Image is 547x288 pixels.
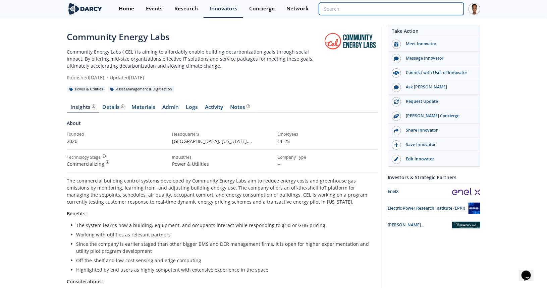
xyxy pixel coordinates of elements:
[278,131,378,137] div: Employees
[286,6,309,11] div: Network
[249,6,275,11] div: Concierge
[469,3,480,15] img: Profile
[452,222,480,229] img: Lawrence Berkeley National Laboratory
[102,154,106,158] img: information.svg
[67,138,168,145] p: 2020
[92,104,96,108] img: information.svg
[76,266,374,273] li: Highlighted by end users as highly competent with extensive experience in the space
[99,104,128,113] a: Details
[388,186,480,198] a: EnelX EnelX
[159,104,182,113] a: Admin
[106,74,110,81] span: •
[202,104,227,113] a: Activity
[401,41,476,47] div: Meet Innovator
[278,138,378,145] p: 11-25
[227,104,254,113] a: Notes
[278,154,378,160] div: Company Type
[70,104,95,110] div: Insights
[172,161,209,167] span: Power & Utilities
[388,203,480,214] a: Electric Power Research Institute (EPRI) Electric Power Research Institute (EPRI)
[172,138,273,145] p: [GEOGRAPHIC_DATA], [US_STATE] , [GEOGRAPHIC_DATA]
[401,84,476,90] div: Ask [PERSON_NAME]
[388,189,452,195] div: EnelX
[67,30,322,44] div: Community Energy Labs
[401,156,476,162] div: Edit Innovator
[76,231,374,238] li: Working with utilities as relevant partners
[210,6,237,11] div: Innovators
[247,104,250,108] img: information.svg
[146,6,163,11] div: Events
[67,278,103,285] strong: Considerations:
[119,6,134,11] div: Home
[388,222,452,228] div: [PERSON_NAME][GEOGRAPHIC_DATA]
[67,160,168,167] div: Commercializing
[401,98,476,104] div: Request Update
[388,171,480,183] div: Investors & Strategic Partners
[67,177,378,205] p: The commercial building control systems developed by Community Energy Labs aim to reduce energy c...
[128,104,159,113] a: Materials
[182,104,202,113] a: Logs
[388,152,480,166] a: Edit Innovator
[401,70,476,76] div: Connect with User of Innovator
[469,203,480,214] img: Electric Power Research Institute (EPRI)
[67,3,104,15] img: logo-wide.svg
[388,205,469,211] div: Electric Power Research Institute (EPRI)
[401,113,476,119] div: [PERSON_NAME] Concierge
[67,104,99,113] a: Insights
[401,55,476,61] div: Message Innovator
[401,127,476,133] div: Share Innovator
[388,138,480,152] button: Save Innovator
[67,86,106,92] div: Power & Utilities
[76,222,374,229] li: The system learns how a building, equipment, and occupants interact while responding to grid or G...
[67,131,168,137] div: Founded
[172,131,273,137] div: Headquarters
[172,154,273,160] div: Industries
[174,6,198,11] div: Research
[388,27,480,37] div: Take Action
[388,219,480,231] a: [PERSON_NAME][GEOGRAPHIC_DATA] Lawrence Berkeley National Laboratory
[519,261,540,281] iframe: chat widget
[67,48,322,69] p: Community Energy Labs ( CEL ) is aiming to affordably enable building decarbonization goals throu...
[67,210,87,217] strong: Benefits:
[278,160,378,167] p: --
[67,154,101,160] div: Technology Stage
[102,104,124,110] div: Details
[106,160,109,164] img: information.svg
[452,188,480,195] img: EnelX
[230,104,250,110] div: Notes
[319,3,463,15] input: Advanced Search
[76,240,374,255] li: Since the company is earlier staged than other bigger BMS and DER management firms, it is open fo...
[76,257,374,264] li: Off-the-shelf and low-cost sensing and edge computing
[67,74,322,81] div: Published [DATE] Updated [DATE]
[67,120,378,131] div: About
[121,104,125,108] img: information.svg
[401,142,476,148] div: Save Innovator
[108,86,174,92] div: Asset Management & Digitization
